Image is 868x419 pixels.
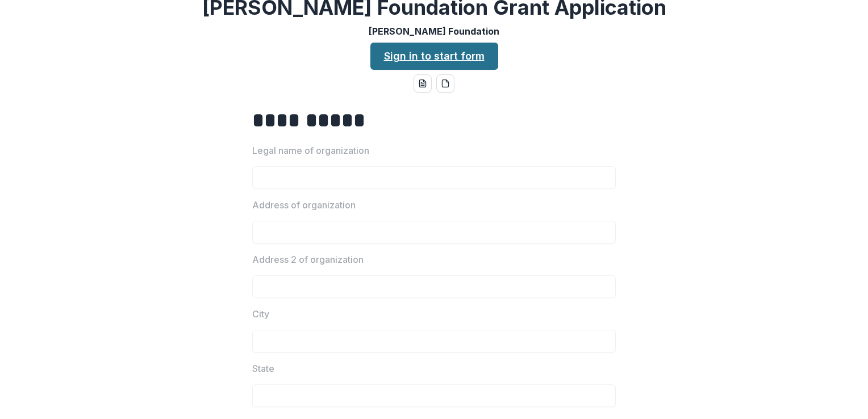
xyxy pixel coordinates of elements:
p: Address 2 of organization [252,253,364,266]
button: word-download [414,74,432,93]
a: Sign in to start form [370,43,498,70]
p: City [252,307,269,321]
p: Address of organization [252,198,356,212]
button: pdf-download [436,74,454,93]
p: Legal name of organization [252,144,369,157]
p: State [252,362,274,375]
p: [PERSON_NAME] Foundation [369,24,499,38]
